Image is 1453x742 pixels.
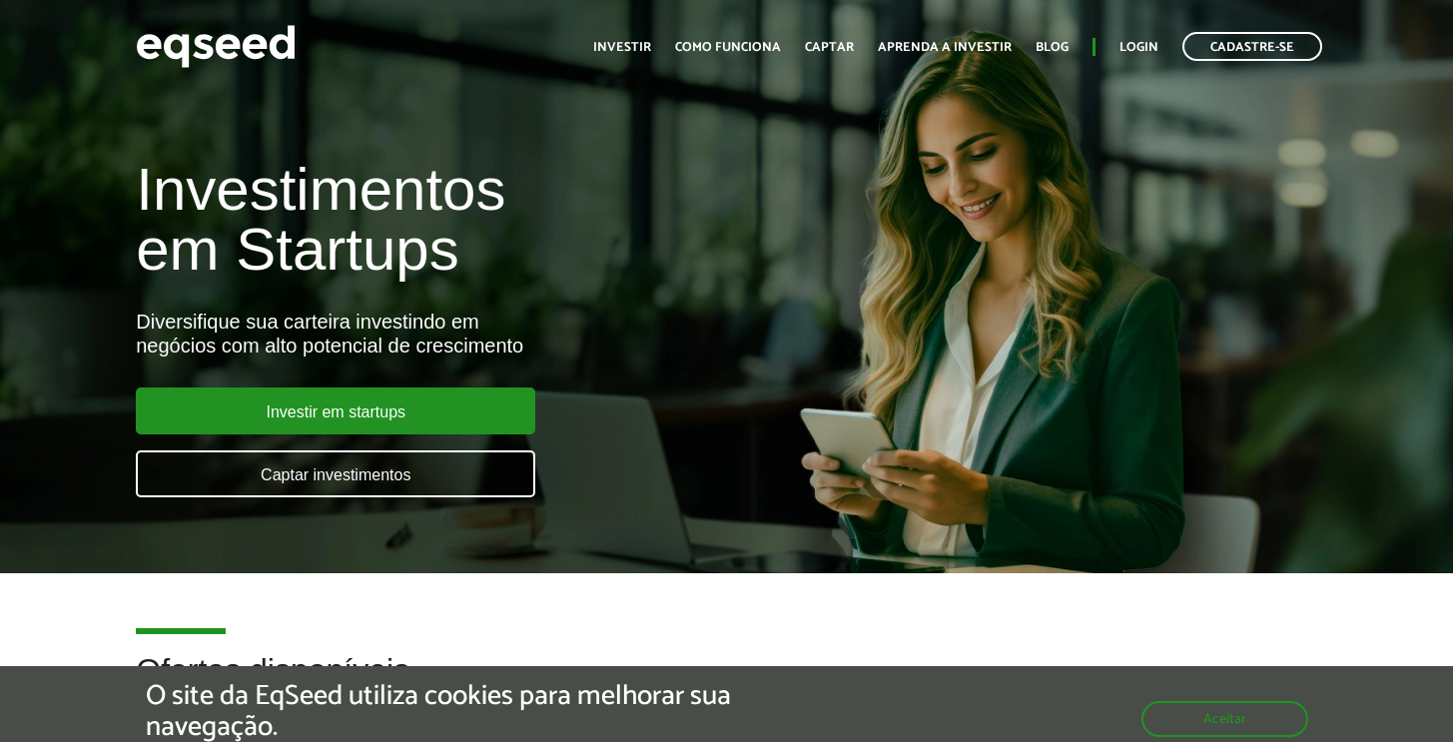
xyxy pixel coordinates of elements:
[593,41,651,54] a: Investir
[136,387,535,434] a: Investir em startups
[1036,41,1069,54] a: Blog
[136,20,296,73] img: EqSeed
[1141,701,1308,737] button: Aceitar
[136,450,535,497] a: Captar investimentos
[136,310,833,358] div: Diversifique sua carteira investindo em negócios com alto potencial de crescimento
[878,41,1012,54] a: Aprenda a investir
[805,41,854,54] a: Captar
[1119,41,1158,54] a: Login
[1182,32,1322,61] a: Cadastre-se
[136,653,1317,718] h2: Ofertas disponíveis
[675,41,781,54] a: Como funciona
[136,160,833,280] h1: Investimentos em Startups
